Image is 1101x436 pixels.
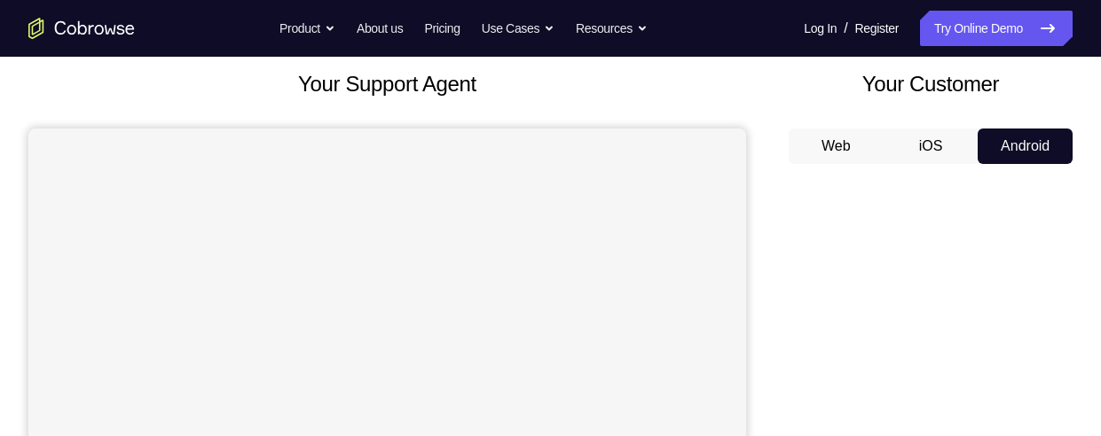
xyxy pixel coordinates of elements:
h2: Your Customer [789,68,1073,100]
button: iOS [884,128,979,164]
a: Register [855,11,899,46]
a: Log In [804,11,837,46]
button: Web [789,128,884,164]
button: Android [978,128,1073,164]
a: Try Online Demo [920,11,1073,46]
h2: Your Support Agent [28,68,746,100]
button: Resources [576,11,648,46]
a: About us [357,11,403,46]
a: Go to the home page [28,18,135,39]
button: Use Cases [482,11,554,46]
a: Pricing [424,11,460,46]
span: / [844,18,847,39]
button: Product [279,11,335,46]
